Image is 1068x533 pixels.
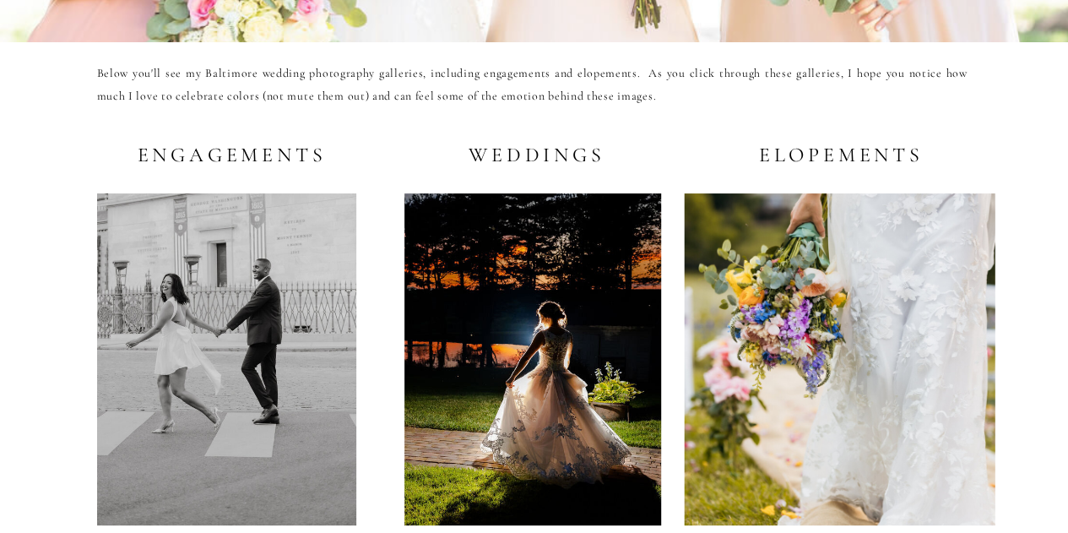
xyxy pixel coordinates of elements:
[97,63,968,116] p: Below you'll see my Baltimore wedding photography galleries, including engagements and elopements...
[461,144,605,165] a: Weddings
[138,144,316,165] a: engagements
[756,144,924,165] h2: elopements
